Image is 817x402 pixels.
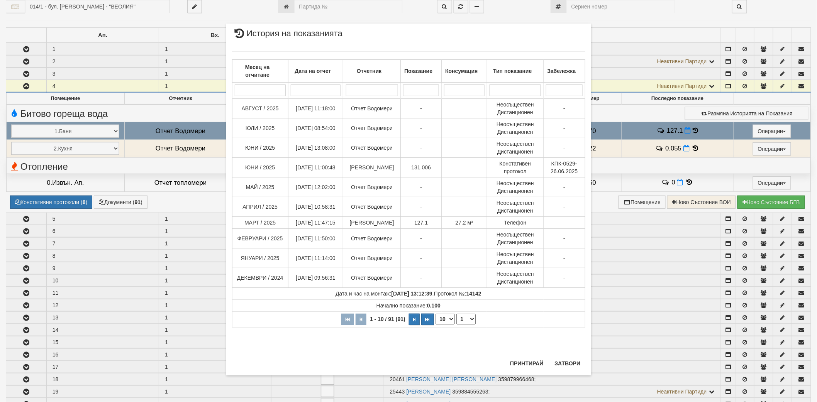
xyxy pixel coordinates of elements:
td: Отчет Водомери [343,118,401,138]
th: Месец на отчитане: No sort applied, activate to apply an ascending sort [232,59,288,82]
span: 131.006 [411,164,431,171]
select: Брой редове на страница [436,314,455,324]
span: - [563,275,565,281]
span: - [420,255,422,261]
td: [DATE] 10:58:31 [288,197,343,216]
td: Отчет Водомери [343,248,401,268]
td: АПРИЛ / 2025 [232,197,288,216]
td: [DATE] 11:47:15 [288,216,343,228]
td: [DATE] 11:18:00 [288,98,343,118]
b: Показание [404,68,432,74]
td: Отчет Водомери [343,177,401,197]
span: - [563,255,565,261]
th: Консумация: No sort applied, activate to apply an ascending sort [442,59,487,82]
td: Отчет Водомери [343,138,401,157]
button: Предишна страница [356,314,366,325]
strong: 0.100 [427,302,441,309]
td: Неосъществен Дистанционен [487,118,544,138]
td: Неосъществен Дистанционен [487,268,544,287]
span: - [563,235,565,242]
span: - [420,184,422,190]
td: [DATE] 11:00:48 [288,157,343,177]
td: Отчет Водомери [343,98,401,118]
span: Дата и час на монтаж: [336,291,432,297]
strong: [DATE] 13:12:39 [392,291,432,297]
td: [DATE] 08:54:00 [288,118,343,138]
span: Протокол №: [434,291,481,297]
td: ЮНИ / 2025 [232,157,288,177]
select: Страница номер [456,314,476,324]
span: - [420,105,422,111]
td: АВГУСТ / 2025 [232,98,288,118]
b: Отчетник [357,68,381,74]
td: Неосъществен Дистанционен [487,248,544,268]
span: - [563,204,565,210]
td: [DATE] 09:56:31 [288,268,343,287]
td: [DATE] 13:08:00 [288,138,343,157]
td: Неосъществен Дистанционен [487,98,544,118]
button: Затвори [550,357,585,370]
td: Неосъществен Дистанционен [487,138,544,157]
td: ЯНУАРИ / 2025 [232,248,288,268]
td: [DATE] 12:02:00 [288,177,343,197]
span: История на показанията [232,29,343,44]
span: - [420,125,422,131]
td: Неосъществен Дистанционен [487,197,544,216]
span: - [563,105,565,111]
span: - [563,145,565,151]
button: Принтирай [505,357,548,370]
td: Констативен протокол [487,157,544,177]
td: МАЙ / 2025 [232,177,288,197]
span: - [420,145,422,151]
span: КПК-0529-26.06.2025 [551,160,578,174]
th: Отчетник: No sort applied, activate to apply an ascending sort [343,59,401,82]
span: - [420,275,422,281]
span: 127.1 [414,220,428,226]
td: Отчет Водомери [343,228,401,248]
span: Начално показание: [376,302,441,309]
span: - [563,184,565,190]
td: Неосъществен Дистанционен [487,177,544,197]
td: [DATE] 11:14:00 [288,248,343,268]
td: Отчет Водомери [343,268,401,287]
td: ЮНИ / 2025 [232,138,288,157]
strong: 14142 [466,291,481,297]
span: - [563,125,565,131]
td: [PERSON_NAME] [343,157,401,177]
td: [PERSON_NAME] [343,216,401,228]
th: Дата на отчет: No sort applied, activate to apply an ascending sort [288,59,343,82]
td: Телефон [487,216,544,228]
td: , [232,287,585,299]
b: Дата на отчет [295,68,331,74]
span: 27.2 м³ [456,220,473,226]
b: Забележка [547,68,576,74]
button: Последна страница [421,314,434,325]
button: Следваща страница [409,314,420,325]
td: Отчет Водомери [343,197,401,216]
td: ФЕВРУАРИ / 2025 [232,228,288,248]
td: ЮЛИ / 2025 [232,118,288,138]
td: Неосъществен Дистанционен [487,228,544,248]
b: Консумация [445,68,478,74]
td: ДЕКЕМВРИ / 2024 [232,268,288,287]
td: МАРТ / 2025 [232,216,288,228]
button: Първа страница [341,314,354,325]
b: Тип показание [493,68,532,74]
th: Забележка: No sort applied, activate to apply an ascending sort [544,59,585,82]
span: - [420,204,422,210]
span: - [420,235,422,242]
span: 1 - 10 / 91 (91) [368,316,407,322]
th: Тип показание: No sort applied, activate to apply an ascending sort [487,59,544,82]
th: Показание: No sort applied, activate to apply an ascending sort [401,59,442,82]
b: Месец на отчитане [245,64,270,78]
td: [DATE] 11:50:00 [288,228,343,248]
